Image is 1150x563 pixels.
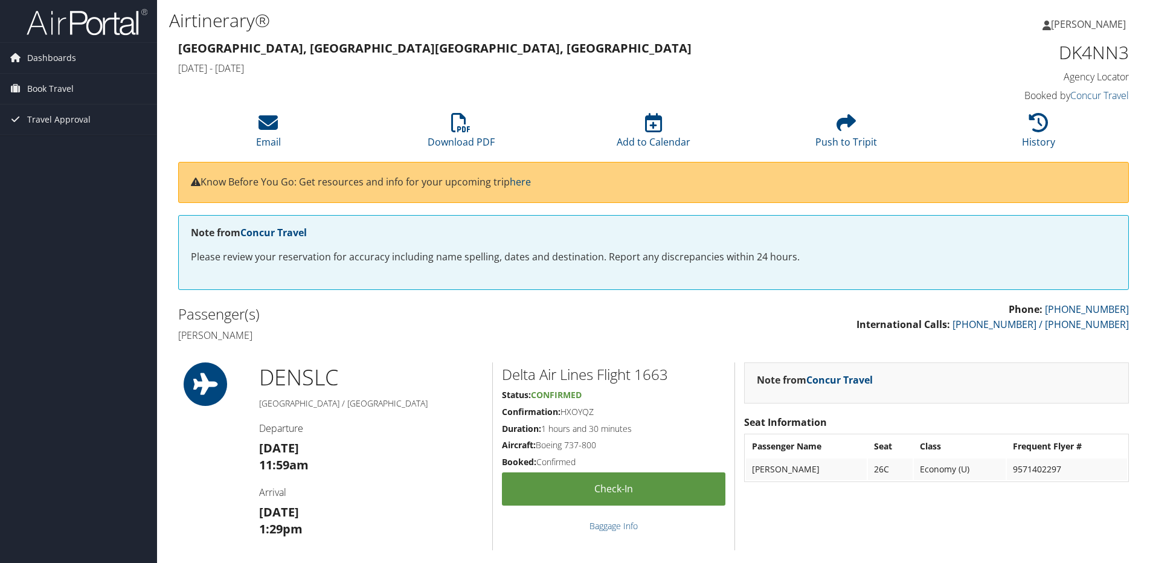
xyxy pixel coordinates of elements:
[502,364,725,385] h2: Delta Air Lines Flight 1663
[178,40,692,56] strong: [GEOGRAPHIC_DATA], [GEOGRAPHIC_DATA] [GEOGRAPHIC_DATA], [GEOGRAPHIC_DATA]
[744,416,827,429] strong: Seat Information
[1051,18,1126,31] span: [PERSON_NAME]
[502,439,725,451] h5: Boeing 737-800
[746,436,867,457] th: Passenger Name
[502,456,725,468] h5: Confirmed
[27,8,147,36] img: airportal-logo.png
[856,318,950,331] strong: International Calls:
[502,423,541,434] strong: Duration:
[178,62,887,75] h4: [DATE] - [DATE]
[27,105,91,135] span: Travel Approval
[259,440,299,456] strong: [DATE]
[502,423,725,435] h5: 1 hours and 30 minutes
[428,120,495,149] a: Download PDF
[178,329,644,342] h4: [PERSON_NAME]
[502,439,536,451] strong: Aircraft:
[259,422,483,435] h4: Departure
[169,8,815,33] h1: Airtinerary®
[914,458,1006,480] td: Economy (U)
[1042,6,1138,42] a: [PERSON_NAME]
[868,436,913,457] th: Seat
[259,521,303,537] strong: 1:29pm
[259,504,299,520] strong: [DATE]
[259,362,483,393] h1: DEN SLC
[1045,303,1129,316] a: [PHONE_NUMBER]
[757,373,873,387] strong: Note from
[746,458,867,480] td: [PERSON_NAME]
[259,397,483,410] h5: [GEOGRAPHIC_DATA] / [GEOGRAPHIC_DATA]
[1009,303,1042,316] strong: Phone:
[815,120,877,149] a: Push to Tripit
[905,40,1129,65] h1: DK4NN3
[27,74,74,104] span: Book Travel
[502,389,531,401] strong: Status:
[191,175,1116,190] p: Know Before You Go: Get resources and info for your upcoming trip
[240,226,307,239] a: Concur Travel
[905,70,1129,83] h4: Agency Locator
[191,226,307,239] strong: Note from
[952,318,1129,331] a: [PHONE_NUMBER] / [PHONE_NUMBER]
[191,249,1116,265] p: Please review your reservation for accuracy including name spelling, dates and destination. Repor...
[502,456,536,468] strong: Booked:
[531,389,582,401] span: Confirmed
[27,43,76,73] span: Dashboards
[502,406,561,417] strong: Confirmation:
[259,486,483,499] h4: Arrival
[502,406,725,418] h5: HXOYQZ
[256,120,281,149] a: Email
[868,458,913,480] td: 26C
[178,304,644,324] h2: Passenger(s)
[502,472,725,506] a: Check-in
[806,373,873,387] a: Concur Travel
[589,520,638,532] a: Baggage Info
[617,120,690,149] a: Add to Calendar
[259,457,309,473] strong: 11:59am
[905,89,1129,102] h4: Booked by
[1022,120,1055,149] a: History
[1007,436,1127,457] th: Frequent Flyer #
[914,436,1006,457] th: Class
[1007,458,1127,480] td: 9571402297
[510,175,531,188] a: here
[1070,89,1129,102] a: Concur Travel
